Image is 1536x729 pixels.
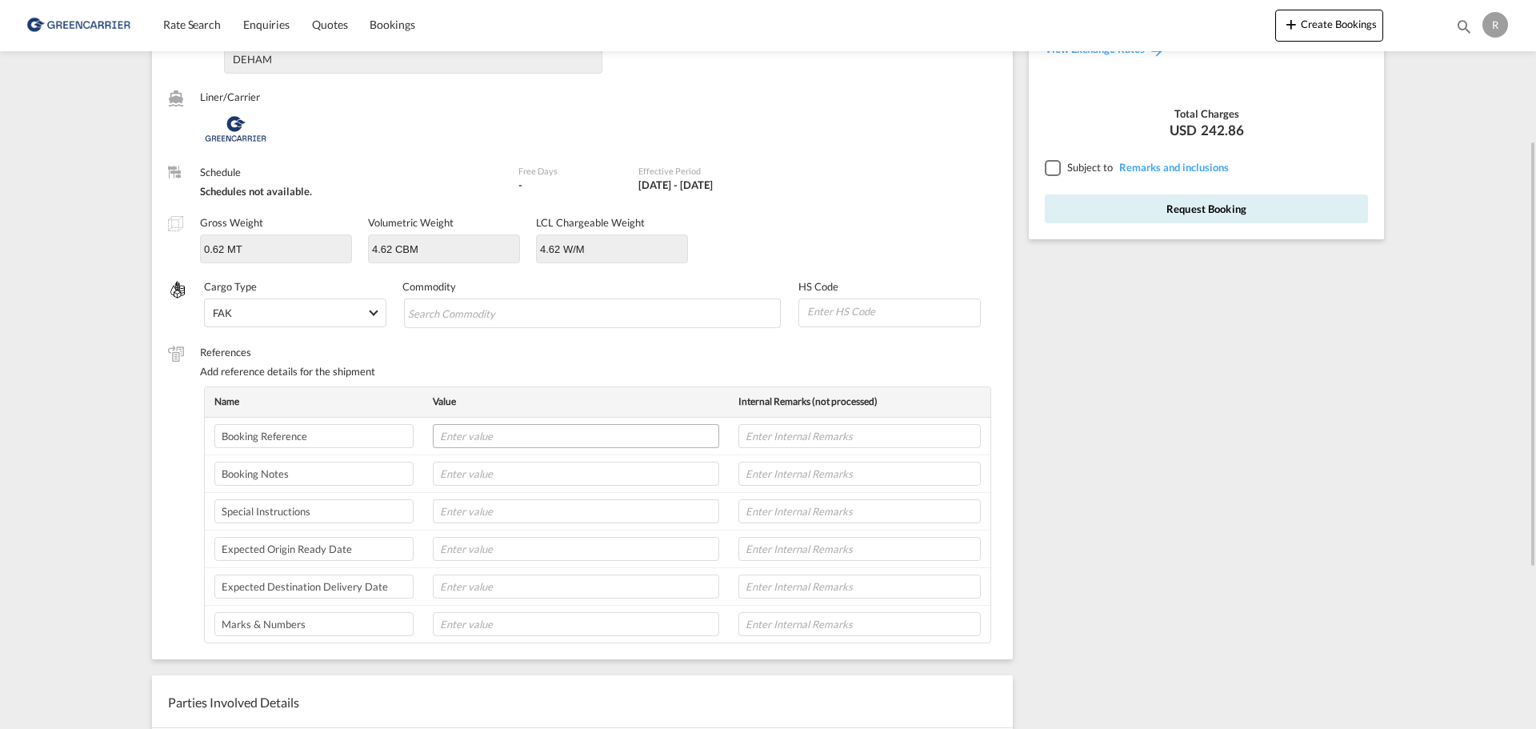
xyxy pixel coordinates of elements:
[1455,18,1473,42] div: icon-magnify
[433,537,719,561] input: Enter value
[798,279,981,294] label: HS Code
[1482,12,1508,38] div: R
[205,387,423,417] th: Name
[806,299,980,323] input: Enter HS Code
[404,298,782,327] md-chips-wrap: Chips container with autocompletion. Enter the text area, type text to search, and then use the u...
[368,216,454,229] label: Volumetric Weight
[738,462,981,486] input: Enter Internal Remarks
[200,165,502,179] label: Schedule
[200,364,997,379] div: Add reference details for the shipment
[163,18,221,31] span: Rate Search
[370,18,414,31] span: Bookings
[24,7,132,43] img: b0b18ec08afe11efb1d4932555f5f09d.png
[433,424,719,448] input: Enter value
[1282,14,1301,34] md-icon: icon-plus 400-fg
[1455,18,1473,35] md-icon: icon-magnify
[200,345,997,359] label: References
[225,52,272,66] div: DEHAM
[402,279,783,294] label: Commodity
[200,109,502,149] div: Greencarrier Consolidators
[738,575,981,599] input: Enter Internal Remarks
[214,537,414,561] input: Enter label
[168,90,184,106] md-icon: /assets/icons/custom/liner-aaa8ad.svg
[1275,10,1383,42] button: icon-plus 400-fgCreate Bookings
[1045,121,1368,140] div: USD
[243,18,290,31] span: Enquiries
[423,387,729,417] th: Value
[1045,106,1368,121] div: Total Charges
[433,462,719,486] input: Enter value
[1201,121,1244,140] span: 242.86
[214,499,414,523] input: Enter label
[214,612,414,636] input: Enter label
[433,499,719,523] input: Enter value
[1045,194,1368,223] button: Request Booking
[214,575,414,599] input: Enter label
[204,279,386,294] label: Cargo Type
[168,695,299,710] span: Parties Involved Details
[214,424,414,448] input: Enter label
[312,18,347,31] span: Quotes
[738,537,981,561] input: Enter Internal Remarks
[408,301,554,326] input: Search Commodity
[200,90,502,104] label: Liner/Carrier
[1067,161,1113,174] span: Subject to
[638,178,713,192] div: 01 Jul 2025 - 30 Sep 2025
[729,387,990,417] th: Internal Remarks (not processed)
[433,612,719,636] input: Enter value
[200,109,271,149] img: Greencarrier Consolidators
[214,462,414,486] input: Enter label
[518,178,522,192] div: -
[433,575,719,599] input: Enter value
[738,612,981,636] input: Enter Internal Remarks
[638,165,782,177] label: Effective Period
[738,424,981,448] input: Enter Internal Remarks
[204,298,386,327] md-select: Select Cargo type: FAK
[213,306,232,319] div: FAK
[738,499,981,523] input: Enter Internal Remarks
[200,216,263,229] label: Gross Weight
[200,184,502,198] div: Schedules not available.
[536,216,645,229] label: LCL Chargeable Weight
[1115,161,1229,174] span: REMARKSINCLUSIONS
[518,165,622,177] label: Free Days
